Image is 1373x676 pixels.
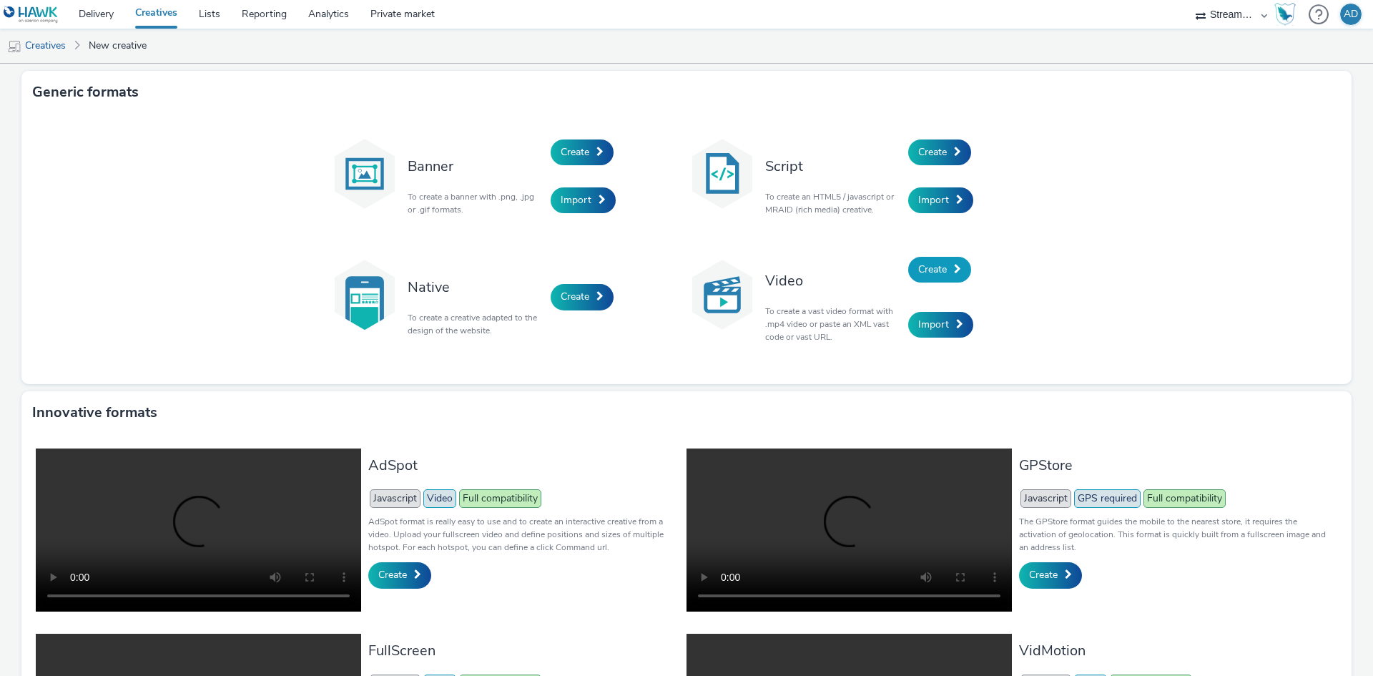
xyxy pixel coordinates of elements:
a: Import [908,187,973,213]
a: Create [368,562,431,588]
span: Create [561,290,589,303]
img: mobile [7,39,21,54]
span: GPS required [1074,489,1141,508]
span: Import [561,193,591,207]
span: Javascript [1020,489,1071,508]
span: Video [423,489,456,508]
span: Create [378,568,407,582]
h3: AdSpot [368,456,679,475]
p: The GPStore format guides the mobile to the nearest store, it requires the activation of geolocat... [1019,515,1330,554]
h3: FullScreen [368,641,679,660]
a: Create [908,257,971,283]
p: To create a banner with .png, .jpg or .gif formats. [408,190,543,216]
h3: VidMotion [1019,641,1330,660]
p: To create an HTML5 / javascript or MRAID (rich media) creative. [765,190,901,216]
p: To create a vast video format with .mp4 video or paste an XML vast code or vast URL. [765,305,901,343]
img: undefined Logo [4,6,59,24]
h3: Script [765,157,901,176]
p: AdSpot format is really easy to use and to create an interactive creative from a video. Upload yo... [368,515,679,554]
img: video.svg [686,259,758,330]
span: Import [918,318,949,331]
span: Create [561,145,589,159]
span: Import [918,193,949,207]
span: Create [918,145,947,159]
span: Create [1029,568,1058,582]
span: Javascript [370,489,420,508]
h3: Generic formats [32,82,139,103]
a: Import [908,312,973,338]
span: Full compatibility [1143,489,1226,508]
a: Create [1019,562,1082,588]
p: To create a creative adapted to the design of the website. [408,311,543,337]
a: Create [908,139,971,165]
h3: Innovative formats [32,402,157,423]
a: Create [551,284,614,310]
a: New creative [82,29,154,63]
h3: Native [408,278,543,297]
a: Hawk Academy [1274,3,1301,26]
img: banner.svg [329,138,400,210]
span: Full compatibility [459,489,541,508]
h3: Banner [408,157,543,176]
img: code.svg [686,138,758,210]
a: Create [551,139,614,165]
span: Create [918,263,947,276]
h3: Video [765,271,901,290]
h3: GPStore [1019,456,1330,475]
img: Hawk Academy [1274,3,1296,26]
img: native.svg [329,259,400,330]
div: AD [1344,4,1358,25]
a: Import [551,187,616,213]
